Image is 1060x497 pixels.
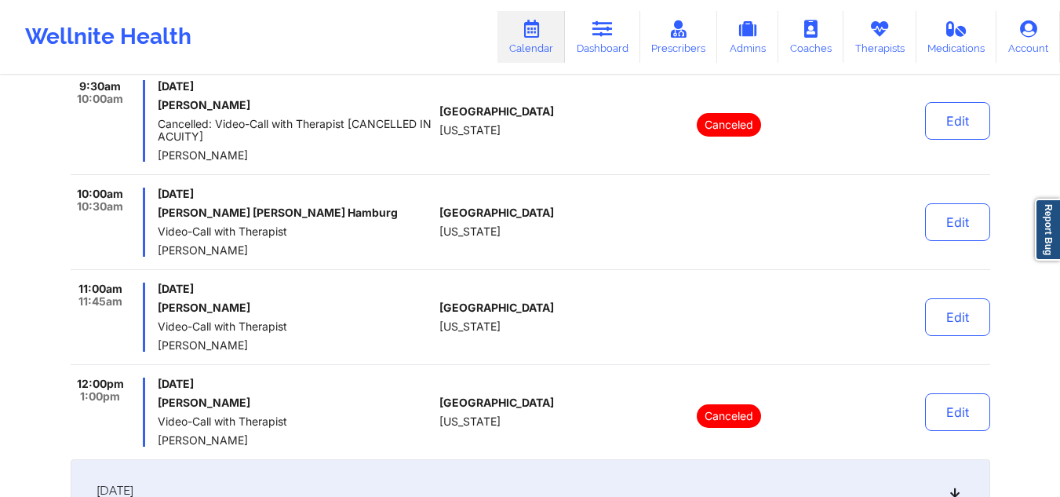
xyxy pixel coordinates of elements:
p: Canceled [697,404,761,428]
h6: [PERSON_NAME] [158,99,433,111]
span: 11:45am [78,295,122,308]
span: [DATE] [158,283,433,295]
button: Edit [925,393,990,431]
span: [US_STATE] [439,415,501,428]
span: [US_STATE] [439,124,501,137]
span: [DATE] [158,188,433,200]
h6: [PERSON_NAME] [PERSON_NAME] Hamburg [158,206,433,219]
button: Edit [925,203,990,241]
span: Video-Call with Therapist [158,320,433,333]
span: [PERSON_NAME] [158,149,433,162]
span: [GEOGRAPHIC_DATA] [439,397,554,409]
span: [GEOGRAPHIC_DATA] [439,105,554,118]
a: Therapists [843,11,916,63]
a: Report Bug [1035,199,1060,261]
span: 10:30am [77,200,123,213]
span: 12:00pm [77,378,124,390]
span: [DATE] [158,378,433,390]
a: Admins [717,11,778,63]
a: Account [996,11,1060,63]
span: [GEOGRAPHIC_DATA] [439,301,554,314]
span: Cancelled: Video-Call with Therapist [CANCELLED IN ACUITY] [158,118,433,143]
span: 10:00am [77,188,123,200]
span: 9:30am [79,80,121,93]
span: 11:00am [78,283,122,295]
p: Canceled [697,113,761,137]
span: [PERSON_NAME] [158,339,433,352]
a: Coaches [778,11,843,63]
span: [GEOGRAPHIC_DATA] [439,206,554,219]
h6: [PERSON_NAME] [158,301,433,314]
span: 1:00pm [80,390,120,403]
span: [US_STATE] [439,225,501,238]
span: [PERSON_NAME] [158,244,433,257]
button: Edit [925,298,990,336]
span: [PERSON_NAME] [158,434,433,447]
a: Medications [916,11,997,63]
a: Dashboard [565,11,640,63]
button: Edit [925,102,990,140]
span: Video-Call with Therapist [158,225,433,238]
span: [US_STATE] [439,320,501,333]
span: Video-Call with Therapist [158,415,433,428]
span: 10:00am [77,93,123,105]
h6: [PERSON_NAME] [158,397,433,409]
a: Prescribers [640,11,718,63]
a: Calendar [497,11,565,63]
span: [DATE] [158,80,433,93]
